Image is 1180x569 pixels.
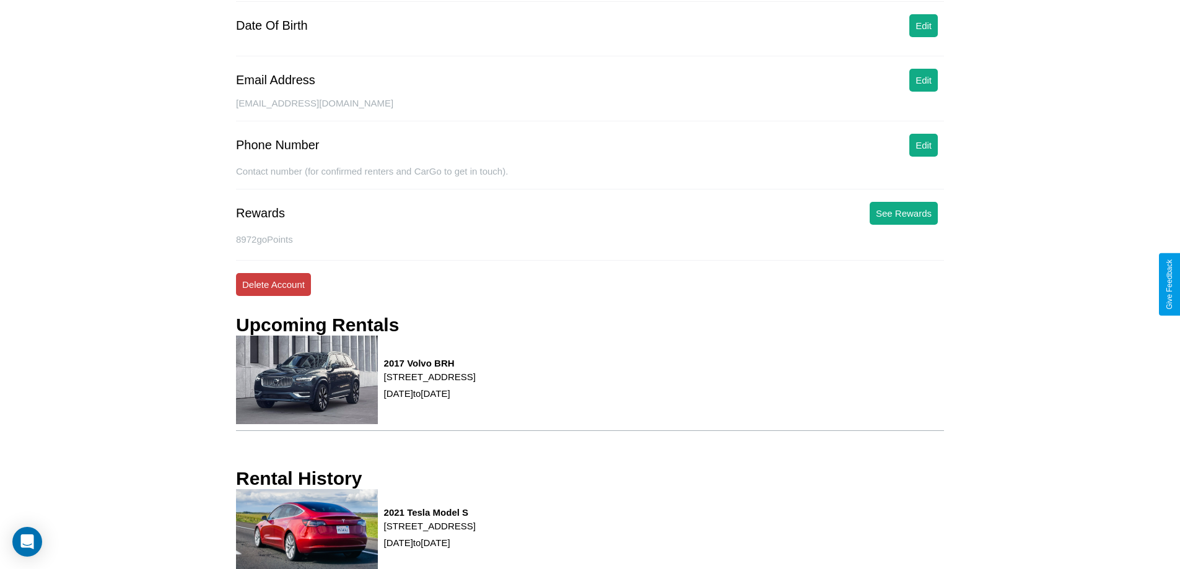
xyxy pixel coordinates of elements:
[909,69,938,92] button: Edit
[384,518,476,534] p: [STREET_ADDRESS]
[384,385,476,402] p: [DATE] to [DATE]
[236,206,285,220] div: Rewards
[384,507,476,518] h3: 2021 Tesla Model S
[909,134,938,157] button: Edit
[236,231,944,248] p: 8972 goPoints
[1165,259,1174,310] div: Give Feedback
[236,138,320,152] div: Phone Number
[384,368,476,385] p: [STREET_ADDRESS]
[384,358,476,368] h3: 2017 Volvo BRH
[236,315,399,336] h3: Upcoming Rentals
[236,468,362,489] h3: Rental History
[236,166,944,189] div: Contact number (for confirmed renters and CarGo to get in touch).
[12,527,42,557] div: Open Intercom Messenger
[870,202,938,225] button: See Rewards
[236,273,311,296] button: Delete Account
[236,73,315,87] div: Email Address
[236,19,308,33] div: Date Of Birth
[236,98,944,121] div: [EMAIL_ADDRESS][DOMAIN_NAME]
[384,534,476,551] p: [DATE] to [DATE]
[236,489,378,569] img: rental
[236,336,378,424] img: rental
[909,14,938,37] button: Edit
